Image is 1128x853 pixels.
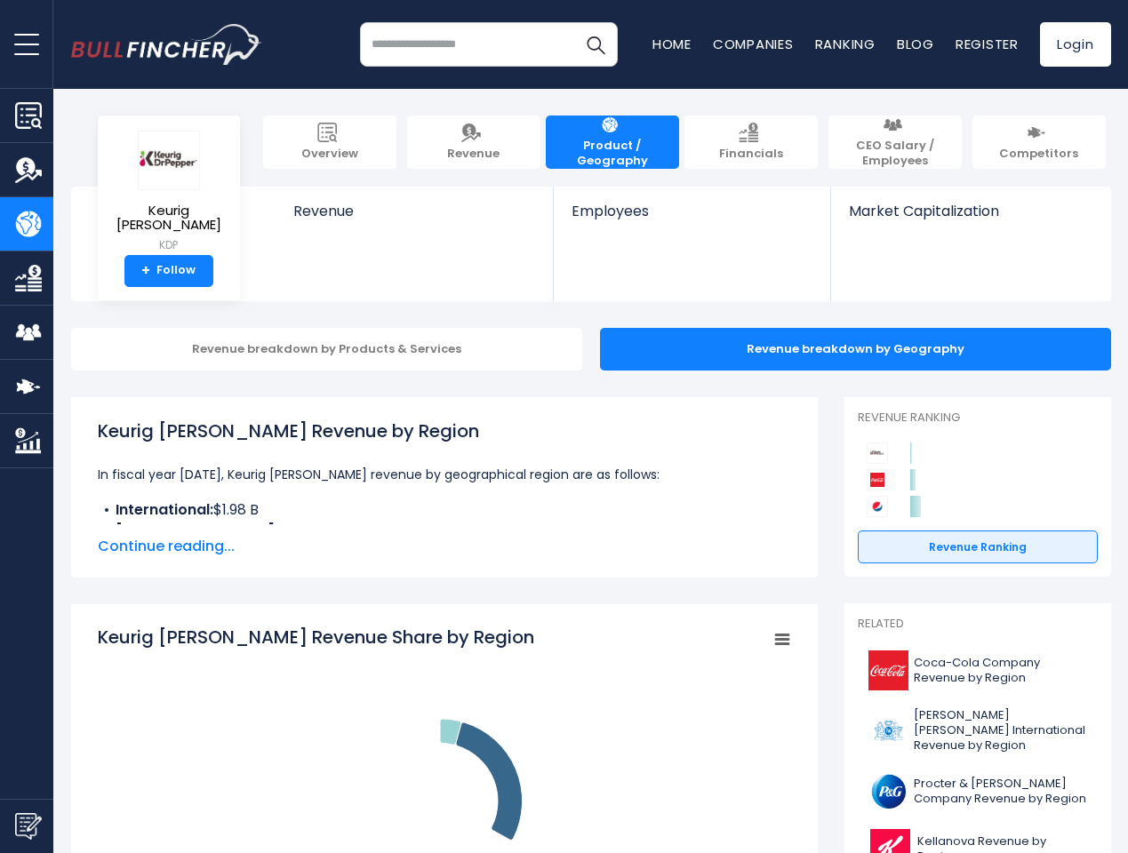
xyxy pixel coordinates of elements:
[98,499,791,521] li: $1.98 B
[572,203,812,219] span: Employees
[112,237,226,253] small: KDP
[98,536,791,557] span: Continue reading...
[116,499,213,520] b: International:
[447,147,500,162] span: Revenue
[71,24,262,65] a: Go to homepage
[858,617,1098,632] p: Related
[867,442,888,464] img: Keurig Dr Pepper competitors logo
[276,187,554,250] a: Revenue
[858,704,1098,758] a: [PERSON_NAME] [PERSON_NAME] International Revenue by Region
[554,187,830,250] a: Employees
[867,469,888,490] img: Coca-Cola Company competitors logo
[684,116,818,169] a: Financials
[837,139,953,169] span: CEO Salary / Employees
[71,328,582,371] div: Revenue breakdown by Products & Services
[98,521,791,542] li: $13.37 B
[999,147,1078,162] span: Competitors
[719,147,783,162] span: Financials
[98,625,534,650] tspan: Keurig [PERSON_NAME] Revenue Share by Region
[111,130,227,255] a: Keurig [PERSON_NAME] KDP
[141,263,150,279] strong: +
[914,777,1087,807] span: Procter & [PERSON_NAME] Company Revenue by Region
[263,116,396,169] a: Overview
[897,35,934,53] a: Blog
[555,139,670,169] span: Product / Geography
[828,116,962,169] a: CEO Salary / Employees
[301,147,358,162] span: Overview
[713,35,794,53] a: Companies
[116,521,278,541] b: [GEOGRAPHIC_DATA]:
[831,187,1108,250] a: Market Capitalization
[858,767,1098,816] a: Procter & [PERSON_NAME] Company Revenue by Region
[407,116,540,169] a: Revenue
[98,464,791,485] p: In fiscal year [DATE], Keurig [PERSON_NAME] revenue by geographical region are as follows:
[868,650,908,690] img: KO logo
[600,328,1111,371] div: Revenue breakdown by Geography
[972,116,1106,169] a: Competitors
[858,411,1098,426] p: Revenue Ranking
[858,530,1098,564] a: Revenue Ranking
[868,771,908,811] img: PG logo
[914,708,1087,753] span: [PERSON_NAME] [PERSON_NAME] International Revenue by Region
[546,116,679,169] a: Product / Geography
[573,22,618,67] button: Search
[652,35,692,53] a: Home
[71,24,262,65] img: bullfincher logo
[867,496,888,517] img: PepsiCo competitors logo
[1040,22,1111,67] a: Login
[293,203,536,219] span: Revenue
[914,656,1087,686] span: Coca-Cola Company Revenue by Region
[124,255,213,287] a: +Follow
[956,35,1019,53] a: Register
[858,646,1098,695] a: Coca-Cola Company Revenue by Region
[112,203,226,233] span: Keurig [PERSON_NAME]
[849,203,1091,219] span: Market Capitalization
[815,35,876,53] a: Ranking
[868,711,908,751] img: PM logo
[98,418,791,444] h1: Keurig [PERSON_NAME] Revenue by Region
